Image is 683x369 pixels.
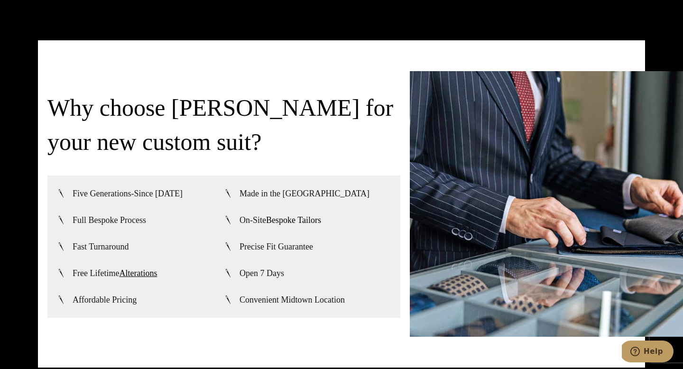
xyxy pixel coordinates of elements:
[47,91,400,159] h3: Why choose [PERSON_NAME] for your new custom suit?
[240,214,321,226] span: On-Site
[240,268,284,279] span: Open 7 Days
[73,241,129,252] span: Fast Turnaround
[622,341,674,364] iframe: Opens a widget where you can chat to one of our agents
[73,294,137,305] span: Affordable Pricing
[119,268,157,278] a: Alterations
[240,294,345,305] span: Convenient Midtown Location
[266,215,321,225] a: Bespoke Tailors
[73,214,146,226] span: Full Bespoke Process
[240,241,313,252] span: Precise Fit Guarantee
[73,188,183,199] span: Five Generations-Since [DATE]
[73,268,157,279] span: Free Lifetime
[240,188,369,199] span: Made in the [GEOGRAPHIC_DATA]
